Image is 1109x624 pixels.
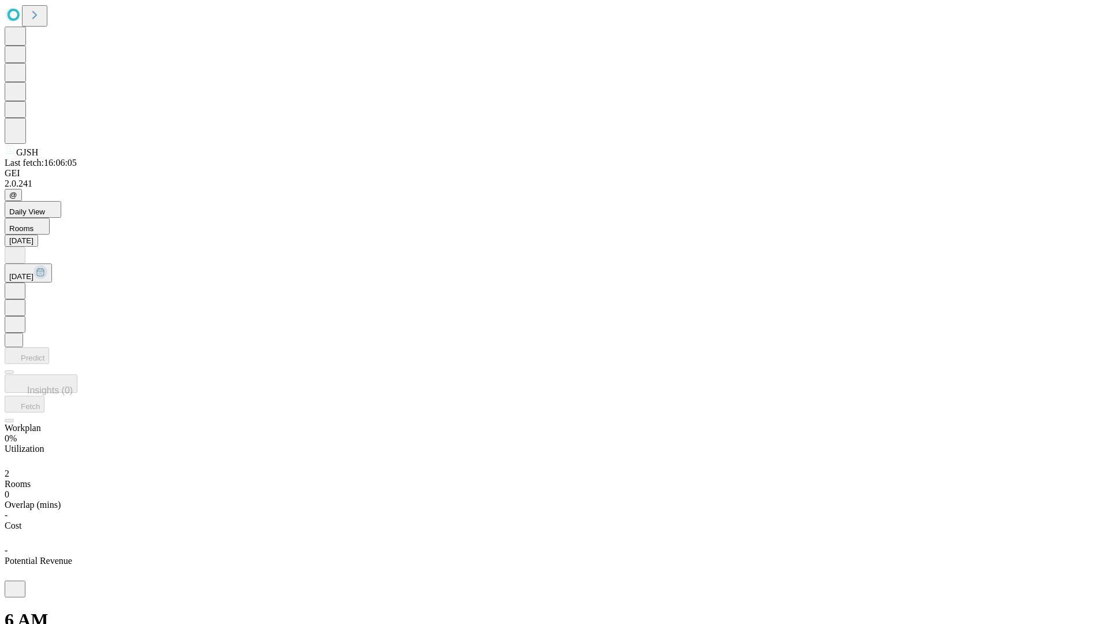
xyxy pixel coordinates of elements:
span: Utilization [5,444,44,454]
span: Rooms [9,224,34,233]
button: Rooms [5,218,50,235]
span: 2 [5,469,9,478]
span: GJSH [16,147,38,157]
span: Overlap (mins) [5,500,61,510]
span: - [5,510,8,520]
span: Insights (0) [27,385,73,395]
div: GEI [5,168,1104,179]
span: Potential Revenue [5,556,72,566]
span: Last fetch: 16:06:05 [5,158,77,168]
span: Workplan [5,423,41,433]
button: [DATE] [5,263,52,283]
span: [DATE] [9,272,34,281]
div: 2.0.241 [5,179,1104,189]
button: Predict [5,347,49,364]
button: Fetch [5,396,44,413]
button: @ [5,189,22,201]
button: Insights (0) [5,374,77,393]
span: - [5,545,8,555]
span: Daily View [9,207,45,216]
span: 0% [5,433,17,443]
span: Rooms [5,479,31,489]
button: Daily View [5,201,61,218]
button: [DATE] [5,235,38,247]
span: Cost [5,521,21,530]
span: @ [9,191,17,199]
span: 0 [5,489,9,499]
